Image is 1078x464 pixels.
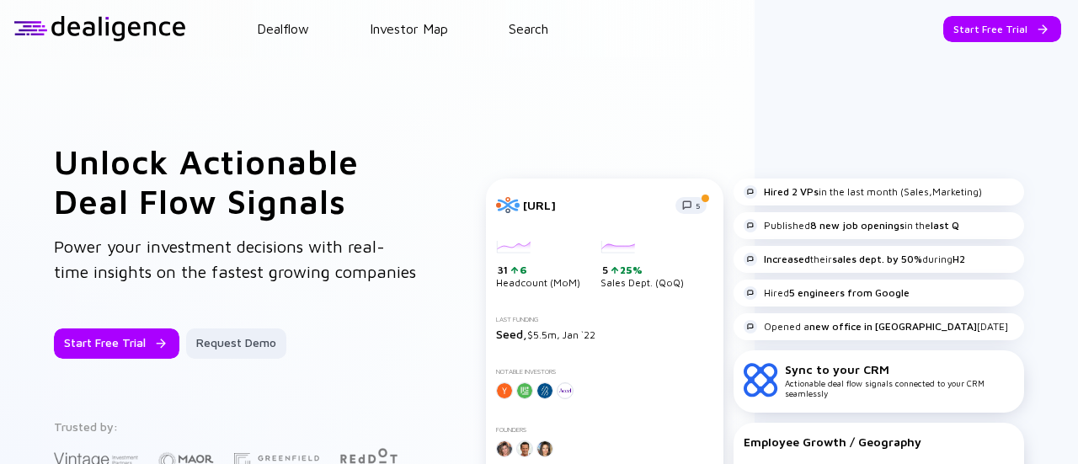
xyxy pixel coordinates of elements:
div: 6 [518,264,527,276]
strong: last Q [931,219,959,232]
a: Dealflow [257,21,309,36]
div: Sync to your CRM [785,362,1014,376]
button: Request Demo [186,328,286,359]
strong: sales dept. by 50% [832,253,922,265]
h1: Unlock Actionable Deal Flow Signals [54,141,419,221]
div: Opened a [DATE] [744,320,1008,333]
div: 5 [602,264,684,277]
strong: 5 engineers from Google [789,286,910,299]
strong: Increased [764,253,810,265]
div: 25% [618,264,643,276]
div: Published in the [744,219,959,232]
button: Start Free Trial [943,16,1061,42]
div: Trusted by: [54,419,415,434]
div: Hired [744,286,910,300]
div: Last Funding [496,316,713,323]
strong: H2 [953,253,965,265]
strong: Hired 2 VPs [764,185,819,198]
div: Actionable deal flow signals connected to your CRM seamlessly [785,362,1014,398]
span: Power your investment decisions with real-time insights on the fastest growing companies [54,237,416,281]
div: [URL] [523,198,665,212]
div: $5.5m, Jan `22 [496,327,713,341]
div: Notable Investors [496,368,713,376]
div: Headcount (MoM) [496,241,580,290]
div: Founders [496,426,713,434]
div: 31 [498,264,580,277]
strong: 8 new job openings [810,219,905,232]
a: Investor Map [370,21,448,36]
span: Seed, [496,327,527,341]
div: their during [744,253,965,266]
button: Start Free Trial [54,328,179,359]
div: Sales Dept. (QoQ) [600,241,684,290]
a: Search [509,21,548,36]
div: Employee Growth / Geography [744,435,1014,449]
div: in the last month (Sales,Marketing) [744,185,982,199]
strong: new office in [GEOGRAPHIC_DATA] [809,320,977,333]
